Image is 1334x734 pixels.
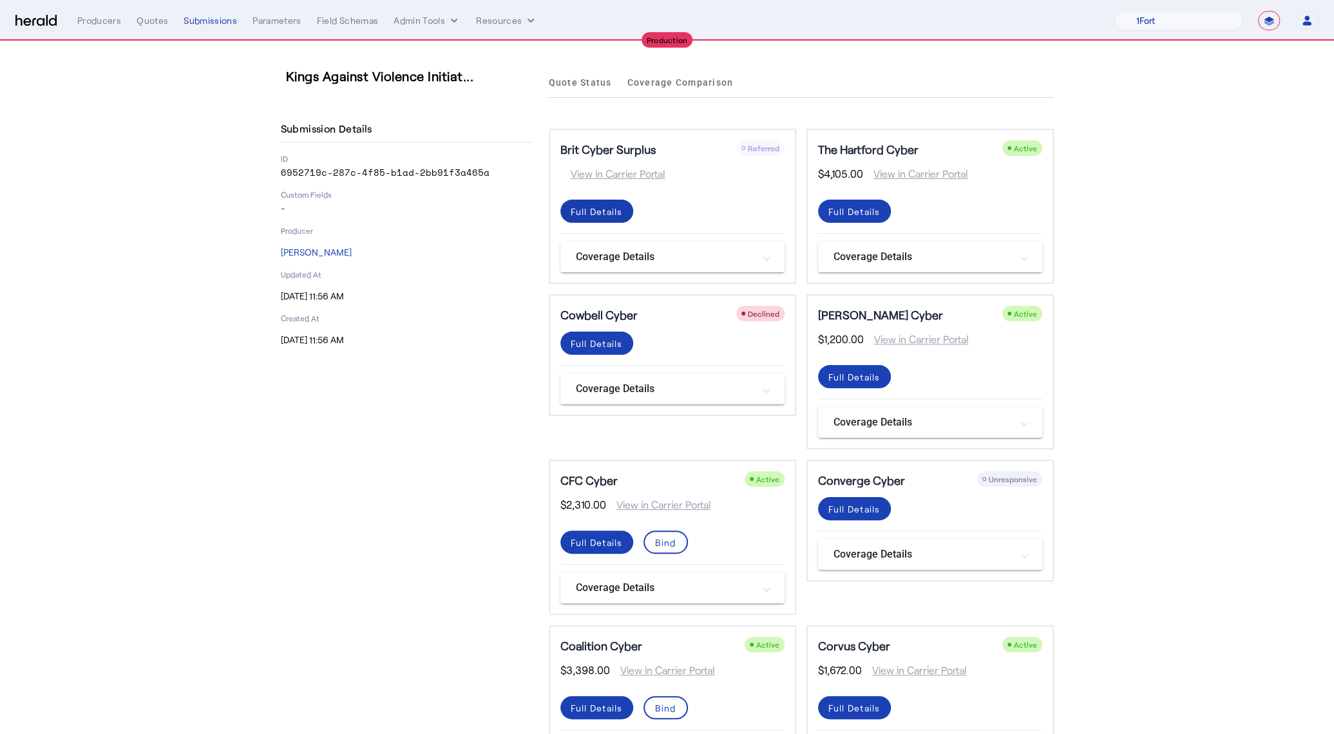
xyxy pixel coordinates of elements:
[281,313,533,323] p: Created At
[571,205,623,218] div: Full Details
[560,166,665,182] span: View in Carrier Portal
[77,14,121,27] div: Producers
[818,471,905,489] h5: Converge Cyber
[1014,309,1037,318] span: Active
[655,536,676,549] div: Bind
[571,536,623,549] div: Full Details
[281,202,533,215] p: -
[818,637,890,655] h5: Corvus Cyber
[748,309,779,318] span: Declined
[828,701,881,715] div: Full Details
[549,67,612,98] a: Quote Status
[281,246,533,259] p: [PERSON_NAME]
[286,67,538,85] h3: Kings Against Violence Initiat...
[989,475,1037,484] span: Unresponsive
[281,121,377,136] h4: Submission Details
[756,475,779,484] span: Active
[184,14,237,27] div: Submissions
[560,306,638,324] h5: Cowbell Cyber
[818,365,891,388] button: Full Details
[862,663,967,678] span: View in Carrier Portal
[606,497,711,513] span: View in Carrier Portal
[571,701,623,715] div: Full Details
[137,14,168,27] div: Quotes
[610,663,715,678] span: View in Carrier Portal
[864,332,969,347] span: View in Carrier Portal
[655,701,676,715] div: Bind
[627,78,734,87] span: Coverage Comparison
[1014,640,1037,649] span: Active
[818,306,943,324] h5: [PERSON_NAME] Cyber
[281,290,533,303] p: [DATE] 11:56 AM
[818,166,863,182] span: $4,105.00
[576,249,754,265] mat-panel-title: Coverage Details
[642,32,693,48] div: Production
[560,241,785,272] mat-expansion-panel-header: Coverage Details
[818,407,1042,438] mat-expansion-panel-header: Coverage Details
[317,14,379,27] div: Field Schemas
[818,241,1042,272] mat-expansion-panel-header: Coverage Details
[756,640,779,649] span: Active
[394,14,461,27] button: internal dropdown menu
[281,153,533,164] p: ID
[560,471,618,489] h5: CFC Cyber
[576,580,754,596] mat-panel-title: Coverage Details
[818,497,891,520] button: Full Details
[834,547,1011,562] mat-panel-title: Coverage Details
[834,415,1011,430] mat-panel-title: Coverage Details
[643,696,688,719] button: Bind
[748,144,779,153] span: Referred
[818,539,1042,570] mat-expansion-panel-header: Coverage Details
[253,14,301,27] div: Parameters
[560,332,633,355] button: Full Details
[560,663,610,678] span: $3,398.00
[576,381,754,397] mat-panel-title: Coverage Details
[560,572,785,603] mat-expansion-panel-header: Coverage Details
[281,225,533,236] p: Producer
[818,696,891,719] button: Full Details
[863,166,968,182] span: View in Carrier Portal
[818,663,862,678] span: $1,672.00
[560,531,633,554] button: Full Details
[560,140,656,158] h5: Brit Cyber Surplus
[818,140,919,158] h5: The Hartford Cyber
[643,531,688,554] button: Bind
[828,205,881,218] div: Full Details
[571,337,623,350] div: Full Details
[1014,144,1037,153] span: Active
[818,200,891,223] button: Full Details
[281,269,533,279] p: Updated At
[549,78,612,87] span: Quote Status
[560,696,633,719] button: Full Details
[818,332,864,347] span: $1,200.00
[627,67,734,98] a: Coverage Comparison
[281,189,533,200] p: Custom Fields
[15,15,57,27] img: Herald Logo
[834,249,1011,265] mat-panel-title: Coverage Details
[828,502,881,516] div: Full Details
[281,166,533,179] p: 6952719c-287c-4f85-b1ad-2bb91f3a465a
[560,637,642,655] h5: Coalition Cyber
[560,200,633,223] button: Full Details
[476,14,537,27] button: Resources dropdown menu
[560,373,785,404] mat-expansion-panel-header: Coverage Details
[828,370,881,384] div: Full Details
[560,497,606,513] span: $2,310.00
[281,334,533,346] p: [DATE] 11:56 AM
